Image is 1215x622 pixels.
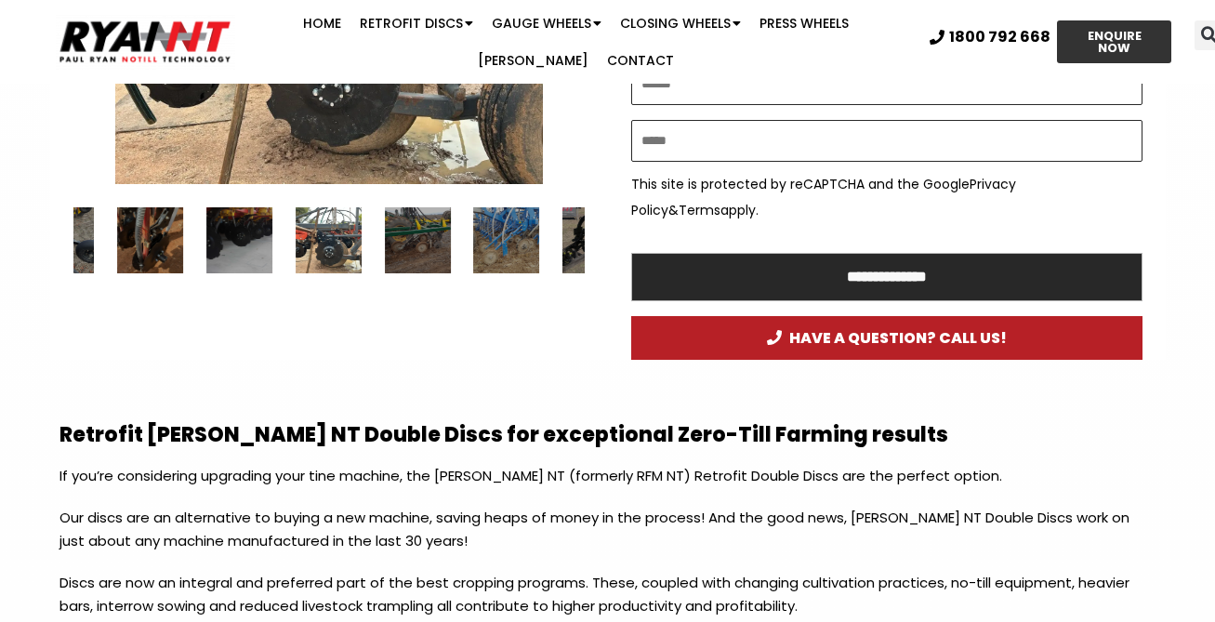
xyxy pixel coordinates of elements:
[1057,20,1171,63] a: ENQUIRE NOW
[930,30,1050,45] a: 1800 792 668
[294,5,350,42] a: Home
[296,207,362,273] div: 30 / 34
[767,330,1007,346] span: HAVE A QUESTION? CALL US!
[562,207,628,273] div: 33 / 34
[473,207,539,273] div: 32 / 34
[631,171,1142,223] p: This site is protected by reCAPTCHA and the Google & apply.
[206,207,272,273] div: 29 / 34
[750,5,858,42] a: Press Wheels
[679,201,720,219] a: Terms
[469,42,598,79] a: [PERSON_NAME]
[611,5,750,42] a: Closing Wheels
[73,207,585,273] div: Slides Slides
[949,30,1050,45] span: 1800 792 668
[482,5,611,42] a: Gauge Wheels
[350,5,482,42] a: Retrofit Discs
[59,506,1156,571] p: Our discs are an alternative to buying a new machine, saving heaps of money in the process! And t...
[296,207,362,273] div: RYAN NT Retrofit Double Discs
[59,464,1156,506] p: If you’re considering upgrading your tine machine, the [PERSON_NAME] NT (formerly RFM NT) Retrofi...
[1074,30,1155,54] span: ENQUIRE NOW
[117,207,183,273] div: 28 / 34
[56,14,235,70] img: Ryan NT logo
[631,316,1142,360] a: HAVE A QUESTION? CALL US!
[385,207,451,273] div: 31 / 34
[235,5,916,79] nav: Menu
[59,425,1156,445] h2: Retrofit [PERSON_NAME] NT Double Discs for exceptional Zero-Till Farming results
[598,42,683,79] a: Contact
